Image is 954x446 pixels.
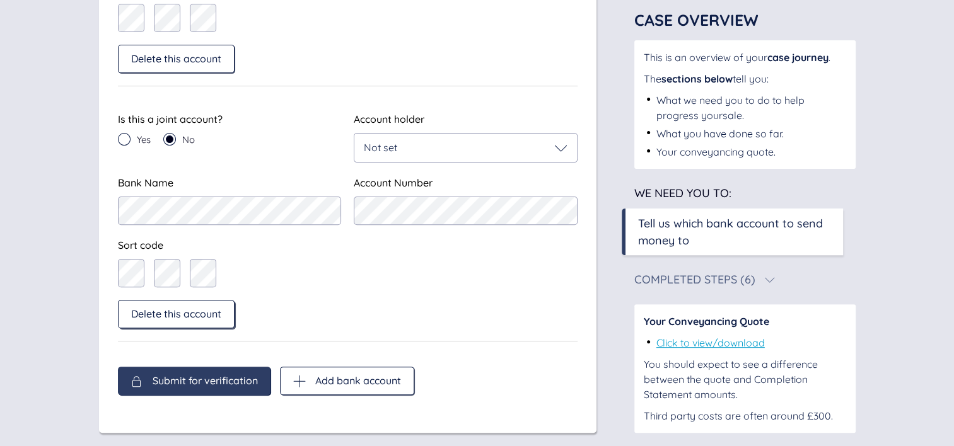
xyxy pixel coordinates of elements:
[644,408,846,423] div: Third party costs are often around £300.
[634,274,755,285] div: Completed Steps (6)
[131,53,221,64] span: Delete this account
[644,50,846,65] div: This is an overview of your .
[137,135,151,144] span: Yes
[118,113,223,125] span: Is this a joint account?
[644,357,846,402] div: You should expect to see a difference between the quote and Completion Statement amounts.
[767,51,829,64] span: case journey
[638,215,834,249] div: Tell us which bank account to send money to
[182,135,195,144] span: No
[656,126,784,141] div: What you have done so far.
[634,186,731,200] span: We need you to:
[364,141,397,154] span: Not set
[315,375,401,386] span: Add bank account
[153,375,258,386] span: Submit for verification
[644,315,769,328] span: Your Conveyancing Quote
[354,176,433,189] span: Account Number
[656,93,846,123] div: What we need you to do to help progress your sale .
[644,71,846,86] div: The tell you:
[118,239,163,251] span: Sort code
[656,336,765,349] a: Click to view/download
[131,308,221,319] span: Delete this account
[656,144,776,159] div: Your conveyancing quote.
[354,113,424,125] span: Account holder
[661,72,733,85] span: sections below
[118,176,173,189] span: Bank Name
[634,10,759,30] span: Case Overview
